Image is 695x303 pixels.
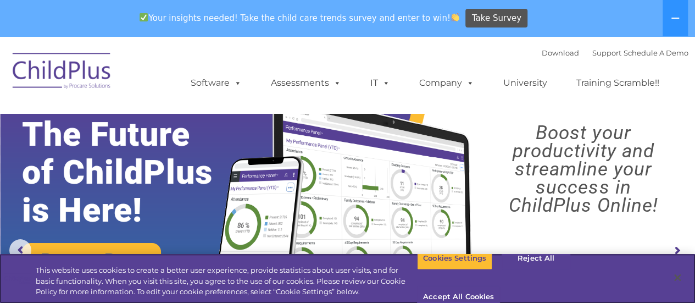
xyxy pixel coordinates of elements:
a: Schedule A Demo [624,48,688,57]
a: Request a Demo [22,243,161,273]
a: University [492,72,558,94]
a: Support [592,48,621,57]
button: Close [665,266,690,290]
rs-layer: Boost your productivity and streamline your success in ChildPlus Online! [480,124,686,214]
button: Reject All [502,247,570,270]
font: | [542,48,688,57]
span: Last name [153,73,186,81]
a: Assessments [260,72,352,94]
a: Training Scramble!! [565,72,670,94]
a: Take Survey [465,9,527,28]
a: Company [408,72,485,94]
img: ChildPlus by Procare Solutions [7,45,117,100]
a: Software [180,72,253,94]
button: Cookies Settings [417,247,492,270]
img: 👏 [451,13,459,21]
img: ✅ [140,13,148,21]
div: This website uses cookies to create a better user experience, provide statistics about user visit... [36,265,417,298]
a: IT [359,72,401,94]
a: Download [542,48,579,57]
span: Your insights needed! Take the child care trends survey and enter to win! [135,7,464,29]
rs-layer: The Future of ChildPlus is Here! [22,115,244,229]
span: Take Survey [472,9,521,28]
span: Phone number [153,118,199,126]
